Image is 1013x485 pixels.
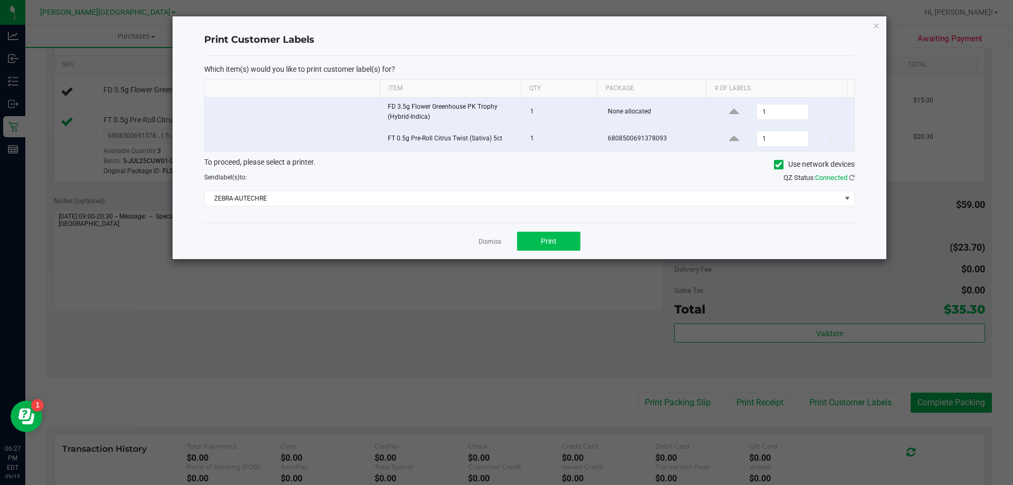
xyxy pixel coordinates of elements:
[783,174,855,182] span: QZ Status:
[479,237,501,246] a: Dismiss
[541,237,557,245] span: Print
[521,80,597,98] th: Qty
[601,98,712,127] td: None allocated
[706,80,847,98] th: # of labels
[196,157,863,173] div: To proceed, please select a printer.
[204,64,855,74] p: Which item(s) would you like to print customer label(s) for?
[218,174,240,181] span: label(s)
[524,127,601,151] td: 1
[204,174,247,181] span: Send to:
[517,232,580,251] button: Print
[11,401,42,432] iframe: Resource center
[597,80,706,98] th: Package
[381,127,524,151] td: FT 0.5g Pre-Roll Citrus Twist (Sativa) 5ct
[815,174,847,182] span: Connected
[380,80,521,98] th: Item
[204,33,855,47] h4: Print Customer Labels
[31,399,44,412] iframe: Resource center unread badge
[774,159,855,170] label: Use network devices
[381,98,524,127] td: FD 3.5g Flower Greenhouse PK Trophy (Hybrid-Indica)
[205,191,841,206] span: ZEBRA-AUTECHRE
[601,127,712,151] td: 6808500691378093
[524,98,601,127] td: 1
